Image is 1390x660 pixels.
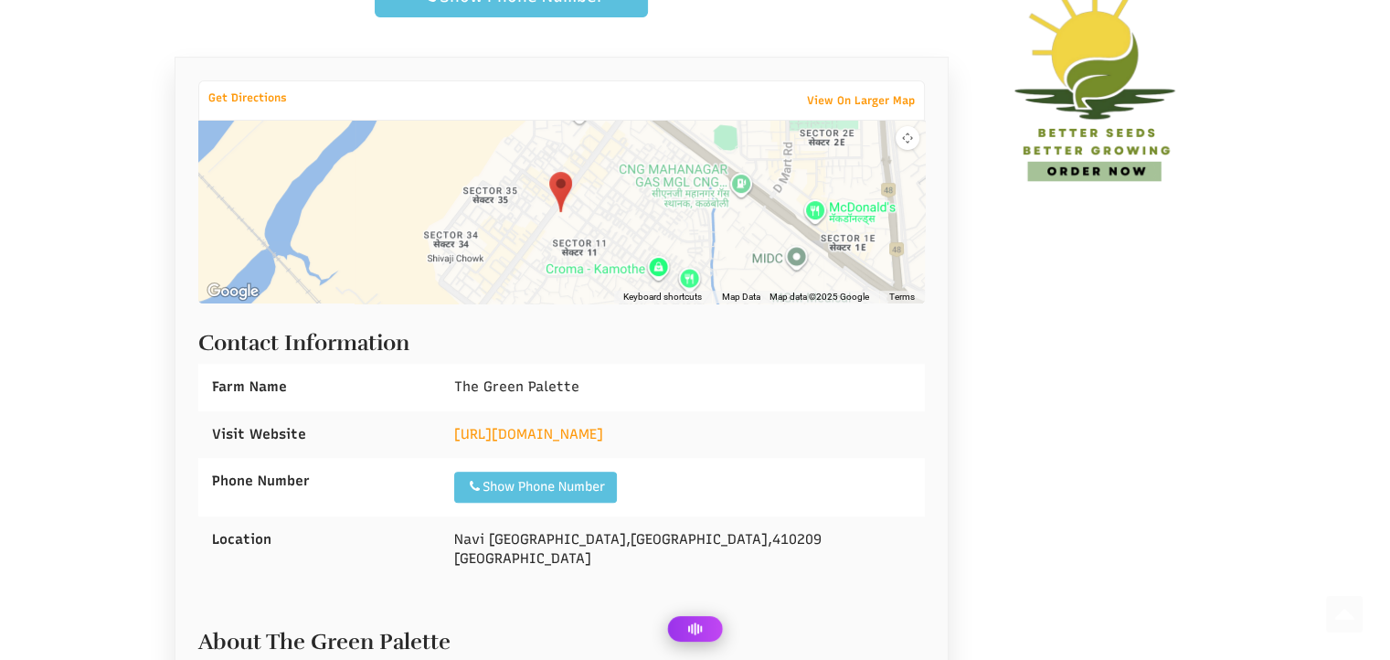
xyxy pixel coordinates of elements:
[466,478,605,496] div: Show Phone Number
[440,516,925,583] div: , , [GEOGRAPHIC_DATA]
[722,291,760,303] button: Map Data
[631,531,768,548] span: [GEOGRAPHIC_DATA]
[769,291,869,303] span: Map data ©2025 Google
[623,291,702,303] button: Keyboard shortcuts
[198,411,440,458] div: Visit Website
[198,364,440,410] div: Farm Name
[896,126,919,150] button: Map camera controls
[772,531,822,548] span: 410209
[199,87,296,109] a: Get Directions
[203,280,263,303] a: Open this area in Google Maps (opens a new window)
[175,57,950,58] ul: Profile Tabs
[203,280,263,303] img: Google
[889,291,915,303] a: Terms
[198,458,440,505] div: Phone Number
[198,621,926,654] h2: About The Green Palette
[454,426,603,442] a: [URL][DOMAIN_NAME]
[798,88,924,113] a: View On Larger Map
[454,378,579,395] span: The Green Palette
[198,516,440,563] div: Location
[454,531,626,548] span: Navi [GEOGRAPHIC_DATA]
[198,322,926,355] h2: Contact Information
